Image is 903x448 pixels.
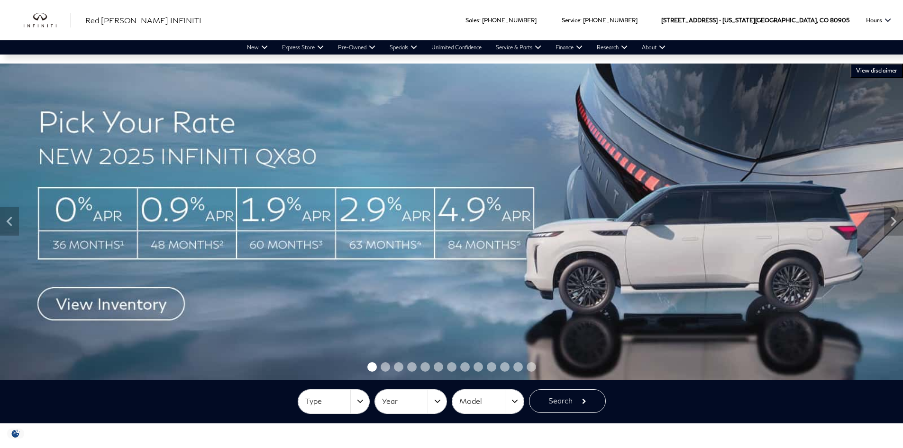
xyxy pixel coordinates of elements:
[459,393,505,409] span: Model
[382,393,428,409] span: Year
[394,362,403,372] span: Go to slide 3
[240,40,275,55] a: New
[474,362,483,372] span: Go to slide 9
[305,393,351,409] span: Type
[240,40,673,55] nav: Main Navigation
[856,67,897,74] span: VIEW DISCLAIMER
[884,207,903,236] div: Next
[85,15,201,26] a: Red [PERSON_NAME] INFINITI
[513,362,523,372] span: Go to slide 12
[460,362,470,372] span: Go to slide 8
[548,40,590,55] a: Finance
[500,362,510,372] span: Go to slide 11
[375,390,447,413] button: Year
[420,362,430,372] span: Go to slide 5
[85,16,201,25] span: Red [PERSON_NAME] INFINITI
[367,362,377,372] span: Go to slide 1
[424,40,489,55] a: Unlimited Confidence
[465,17,479,24] span: Sales
[479,17,481,24] span: :
[580,17,582,24] span: :
[661,17,849,24] a: [STREET_ADDRESS] • [US_STATE][GEOGRAPHIC_DATA], CO 80905
[434,362,443,372] span: Go to slide 6
[24,13,71,28] a: infiniti
[487,362,496,372] span: Go to slide 10
[298,390,370,413] button: Type
[482,17,537,24] a: [PHONE_NUMBER]
[635,40,673,55] a: About
[381,362,390,372] span: Go to slide 2
[407,362,417,372] span: Go to slide 4
[850,64,903,78] button: VIEW DISCLAIMER
[590,40,635,55] a: Research
[5,429,27,439] section: Click to Open Cookie Consent Modal
[383,40,424,55] a: Specials
[529,389,606,413] button: Search
[562,17,580,24] span: Service
[583,17,638,24] a: [PHONE_NUMBER]
[331,40,383,55] a: Pre-Owned
[24,13,71,28] img: INFINITI
[489,40,548,55] a: Service & Parts
[5,429,27,439] img: Opt-Out Icon
[275,40,331,55] a: Express Store
[452,390,524,413] button: Model
[527,362,536,372] span: Go to slide 13
[447,362,456,372] span: Go to slide 7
